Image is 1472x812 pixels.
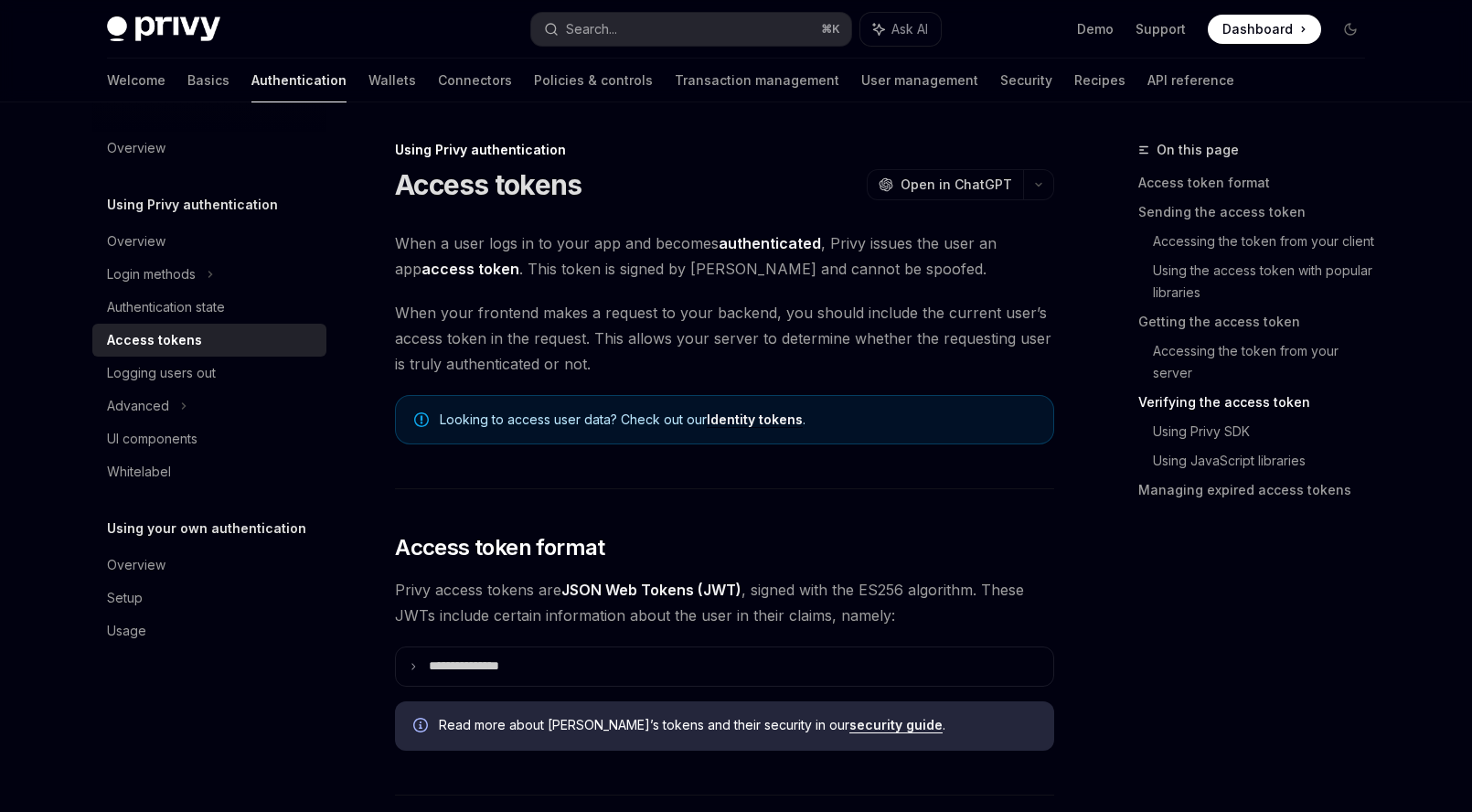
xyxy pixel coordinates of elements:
span: Privy access tokens are , signed with the ES256 algorithm. These JWTs include certain information... [395,577,1054,628]
div: Access tokens [107,329,202,351]
a: Transaction management [675,59,839,102]
a: Accessing the token from your client [1153,227,1380,256]
button: Toggle dark mode [1336,15,1365,44]
div: UI components [107,428,197,450]
div: Login methods [107,263,196,285]
a: Access tokens [92,324,326,357]
a: Using JavaScript libraries [1153,446,1380,475]
strong: access token [421,260,519,278]
a: Authentication state [92,291,326,324]
span: Ask AI [891,20,928,38]
img: dark logo [107,16,220,42]
span: When a user logs in to your app and becomes , Privy issues the user an app . This token is signed... [395,230,1054,282]
div: Whitelabel [107,461,171,483]
a: Demo [1077,20,1114,38]
div: Authentication state [107,296,225,318]
a: Using the access token with popular libraries [1153,256,1380,307]
a: JSON Web Tokens (JWT) [561,581,741,600]
button: Search...⌘K [531,13,851,46]
a: Identity tokens [707,411,803,428]
span: Looking to access user data? Check out our . [440,411,1035,429]
a: Connectors [438,59,512,102]
a: User management [861,59,978,102]
a: Verifying the access token [1138,388,1380,417]
span: Dashboard [1222,20,1293,38]
a: Security [1000,59,1052,102]
a: Dashboard [1208,15,1321,44]
a: Usage [92,614,326,647]
a: Wallets [368,59,416,102]
a: Overview [92,225,326,258]
a: Accessing the token from your server [1153,337,1380,388]
a: security guide [849,717,943,733]
span: On this page [1157,139,1239,161]
div: Advanced [107,395,169,417]
svg: Info [413,718,432,736]
a: Managing expired access tokens [1138,475,1380,505]
a: Overview [92,132,326,165]
a: Basics [187,59,229,102]
h5: Using Privy authentication [107,194,278,216]
a: Welcome [107,59,165,102]
span: When your frontend makes a request to your backend, you should include the current user’s access ... [395,300,1054,377]
button: Open in ChatGPT [867,169,1023,200]
div: Overview [107,230,165,252]
span: Access token format [395,533,605,562]
a: Using Privy SDK [1153,417,1380,446]
strong: authenticated [719,234,821,252]
div: Using Privy authentication [395,141,1054,159]
a: Logging users out [92,357,326,390]
div: Overview [107,137,165,159]
button: Ask AI [860,13,941,46]
a: Authentication [251,59,347,102]
a: API reference [1147,59,1234,102]
a: Sending the access token [1138,198,1380,227]
svg: Note [414,412,429,427]
a: Setup [92,582,326,614]
div: Search... [566,18,617,40]
a: Getting the access token [1138,307,1380,337]
span: Open in ChatGPT [901,176,1012,194]
a: Support [1136,20,1186,38]
a: Policies & controls [534,59,653,102]
a: UI components [92,422,326,455]
div: Overview [107,554,165,576]
a: Whitelabel [92,455,326,488]
h1: Access tokens [395,168,581,201]
a: Overview [92,549,326,582]
span: ⌘ K [821,22,840,37]
div: Logging users out [107,362,216,384]
span: Read more about [PERSON_NAME]’s tokens and their security in our . [439,716,1036,734]
div: Setup [107,587,143,609]
a: Recipes [1074,59,1125,102]
h5: Using your own authentication [107,518,306,540]
a: Access token format [1138,168,1380,198]
div: Usage [107,620,146,642]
